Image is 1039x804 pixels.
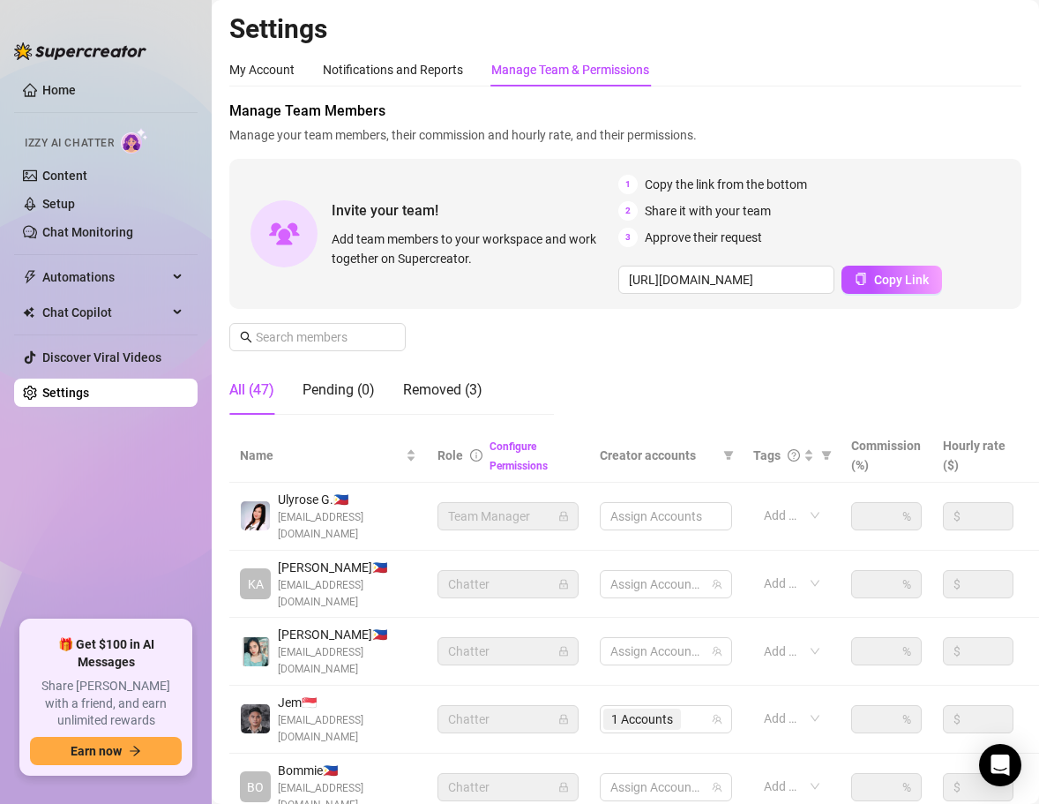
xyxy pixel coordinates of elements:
[323,60,463,79] div: Notifications and Reports
[448,706,568,733] span: Chatter
[121,128,148,154] img: AI Chatter
[603,709,681,730] span: 1 Accounts
[618,201,638,221] span: 2
[278,509,416,543] span: [EMAIL_ADDRESS][DOMAIN_NAME]
[229,12,1021,46] h2: Settings
[712,714,722,725] span: team
[448,638,568,665] span: Chatter
[874,273,929,287] span: Copy Link
[841,429,932,483] th: Commission (%)
[278,644,416,678] span: [EMAIL_ADDRESS][DOMAIN_NAME]
[600,446,716,465] span: Creator accounts
[278,490,416,509] span: Ulyrose G. 🇵🇭
[491,60,649,79] div: Manage Team & Permissions
[855,273,867,285] span: copy
[14,42,146,60] img: logo-BBDzfeDw.svg
[821,450,832,461] span: filter
[558,579,569,590] span: lock
[256,327,381,347] input: Search members
[753,446,781,465] span: Tags
[23,270,37,284] span: thunderbolt
[42,263,168,291] span: Automations
[712,782,722,793] span: team
[241,637,270,666] img: Ma Clarrise Romano
[645,175,807,194] span: Copy the link from the bottom
[42,83,76,97] a: Home
[229,60,295,79] div: My Account
[30,737,182,765] button: Earn nowarrow-right
[240,446,402,465] span: Name
[645,201,771,221] span: Share it with your team
[841,266,942,294] button: Copy Link
[278,761,416,780] span: Bommie 🇵🇭
[979,744,1021,786] div: Open Intercom Messenger
[932,429,1024,483] th: Hourly rate ($)
[129,745,141,757] span: arrow-right
[332,229,611,268] span: Add team members to your workspace and work together on Supercreator.
[229,429,427,483] th: Name
[23,306,34,319] img: Chat Copilot
[558,646,569,657] span: lock
[720,442,737,469] span: filter
[278,712,416,746] span: [EMAIL_ADDRESS][DOMAIN_NAME]
[42,169,87,183] a: Content
[558,782,569,793] span: lock
[403,379,482,401] div: Removed (3)
[618,228,638,247] span: 3
[448,571,568,597] span: Chatter
[247,778,264,797] span: BO
[25,135,114,152] span: Izzy AI Chatter
[30,678,182,730] span: Share [PERSON_NAME] with a friend, and earn unlimited rewards
[229,101,1021,122] span: Manage Team Members
[723,450,734,461] span: filter
[448,774,568,800] span: Chatter
[42,225,133,239] a: Chat Monitoring
[241,704,270,733] img: Jem
[490,440,548,472] a: Configure Permissions
[645,228,762,247] span: Approve their request
[278,693,416,712] span: Jem 🇸🇬
[818,442,835,469] span: filter
[229,125,1021,145] span: Manage your team members, their commission and hourly rate, and their permissions.
[42,298,168,327] span: Chat Copilot
[618,175,638,194] span: 1
[42,197,75,211] a: Setup
[240,331,252,343] span: search
[278,577,416,611] span: [EMAIL_ADDRESS][DOMAIN_NAME]
[437,448,463,462] span: Role
[611,710,673,729] span: 1 Accounts
[470,449,482,462] span: info-circle
[332,199,618,222] span: Invite your team!
[558,511,569,522] span: lock
[42,386,89,400] a: Settings
[30,636,182,671] span: 🎁 Get $100 in AI Messages
[788,449,800,462] span: question-circle
[241,501,270,530] img: Ulyrose Garina
[42,350,161,364] a: Discover Viral Videos
[278,625,416,644] span: [PERSON_NAME] 🇵🇭
[712,579,722,590] span: team
[303,379,375,401] div: Pending (0)
[278,558,416,577] span: [PERSON_NAME] 🇵🇭
[558,714,569,725] span: lock
[229,379,274,401] div: All (47)
[71,744,122,758] span: Earn now
[712,646,722,657] span: team
[248,575,264,594] span: KA
[448,503,568,530] span: Team Manager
